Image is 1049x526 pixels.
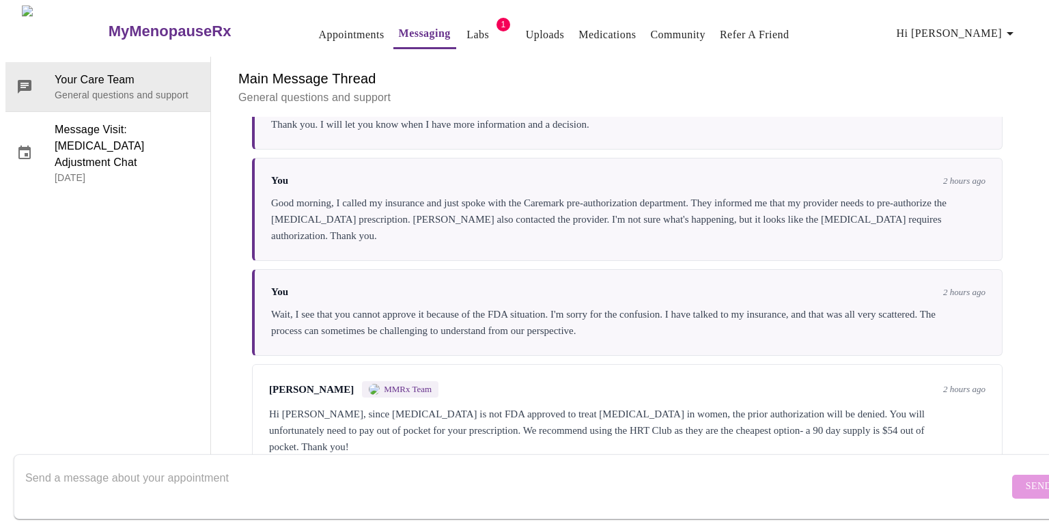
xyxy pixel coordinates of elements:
button: Medications [573,21,641,49]
span: 1 [496,18,510,31]
span: Message Visit: [MEDICAL_DATA] Adjustment Chat [55,122,199,171]
a: Messaging [399,24,451,43]
a: Community [650,25,705,44]
div: Hi [PERSON_NAME], since [MEDICAL_DATA] is not FDA approved to treat [MEDICAL_DATA] in women, the ... [269,406,985,455]
span: You [271,286,288,298]
p: General questions and support [238,89,1016,106]
p: [DATE] [55,171,199,184]
a: Medications [578,25,636,44]
button: Uploads [520,21,570,49]
span: MMRx Team [384,384,432,395]
div: Thank you. I will let you know when I have more information and a decision. [271,116,985,133]
button: Labs [456,21,500,49]
span: 2 hours ago [943,176,985,186]
span: [PERSON_NAME] [269,384,354,396]
a: Labs [466,25,489,44]
button: Messaging [393,20,456,49]
h6: Main Message Thread [238,68,1016,89]
div: Good morning, I called my insurance and just spoke with the Caremark pre-authorization department... [271,195,985,244]
span: You [271,175,288,186]
button: Hi [PERSON_NAME] [891,20,1024,47]
a: Uploads [526,25,565,44]
div: Your Care TeamGeneral questions and support [5,62,210,111]
div: Wait, I see that you cannot approve it because of the FDA situation. I'm sorry for the confusion.... [271,306,985,339]
button: Community [645,21,711,49]
span: 2 hours ago [943,384,985,395]
a: MyMenopauseRx [107,8,285,55]
h3: MyMenopauseRx [109,23,232,40]
textarea: Send a message about your appointment [25,465,1009,508]
button: Appointments [313,21,389,49]
span: 2 hours ago [943,287,985,298]
span: Your Care Team [55,72,199,88]
a: Refer a Friend [720,25,789,44]
img: MyMenopauseRx Logo [22,5,107,57]
a: Appointments [318,25,384,44]
button: Refer a Friend [714,21,795,49]
p: General questions and support [55,88,199,102]
span: Hi [PERSON_NAME] [897,24,1018,43]
img: MMRX [369,384,380,395]
div: Message Visit: [MEDICAL_DATA] Adjustment Chat[DATE] [5,112,210,194]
